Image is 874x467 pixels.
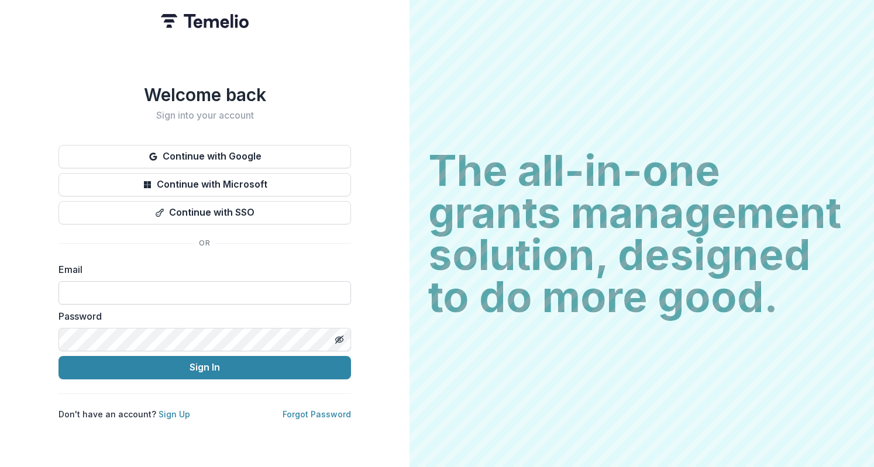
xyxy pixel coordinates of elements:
[59,408,190,420] p: Don't have an account?
[59,356,351,379] button: Sign In
[59,110,351,121] h2: Sign into your account
[59,309,344,323] label: Password
[161,14,249,28] img: Temelio
[59,145,351,168] button: Continue with Google
[159,409,190,419] a: Sign Up
[59,201,351,224] button: Continue with SSO
[283,409,351,419] a: Forgot Password
[59,84,351,105] h1: Welcome back
[59,262,344,276] label: Email
[330,330,349,349] button: Toggle password visibility
[59,173,351,196] button: Continue with Microsoft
